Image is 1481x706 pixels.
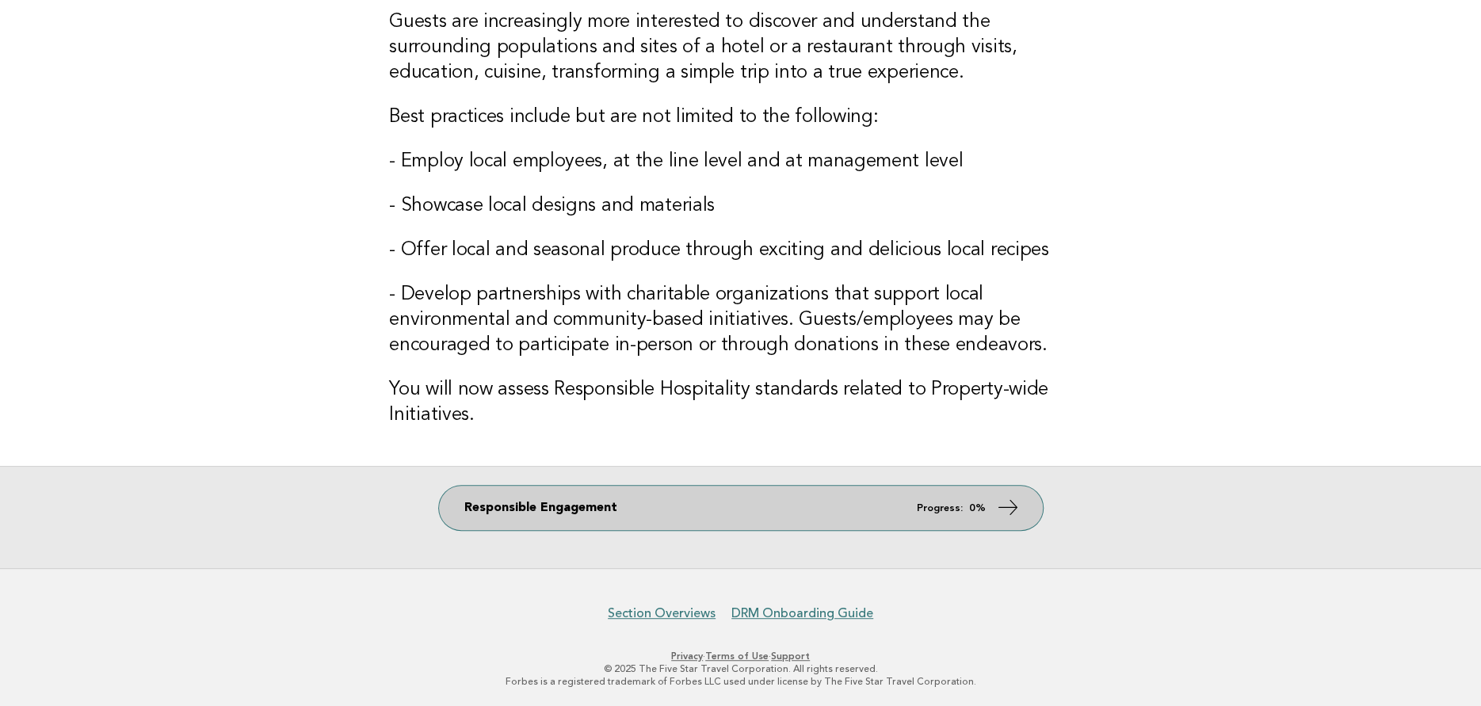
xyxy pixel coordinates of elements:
a: DRM Onboarding Guide [731,605,873,621]
a: Section Overviews [608,605,716,621]
h3: Guests are increasingly more interested to discover and understand the surrounding populations an... [389,10,1092,86]
a: Privacy [671,651,703,662]
h3: - Offer local and seasonal produce through exciting and delicious local recipes [389,238,1092,263]
h3: - Employ local employees, at the line level and at management level [389,149,1092,174]
h3: - Develop partnerships with charitable organizations that support local environmental and communi... [389,282,1092,358]
a: Responsible Engagement Progress: 0% [439,486,1043,530]
strong: 0% [969,503,986,513]
em: Progress: [917,503,963,513]
h3: You will now assess Responsible Hospitality standards related to Property-wide Initiatives. [389,377,1092,428]
p: · · [256,650,1226,662]
h3: - Showcase local designs and materials [389,193,1092,219]
h3: Best practices include but are not limited to the following: [389,105,1092,130]
a: Support [771,651,810,662]
a: Terms of Use [705,651,769,662]
p: Forbes is a registered trademark of Forbes LLC used under license by The Five Star Travel Corpora... [256,675,1226,688]
p: © 2025 The Five Star Travel Corporation. All rights reserved. [256,662,1226,675]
